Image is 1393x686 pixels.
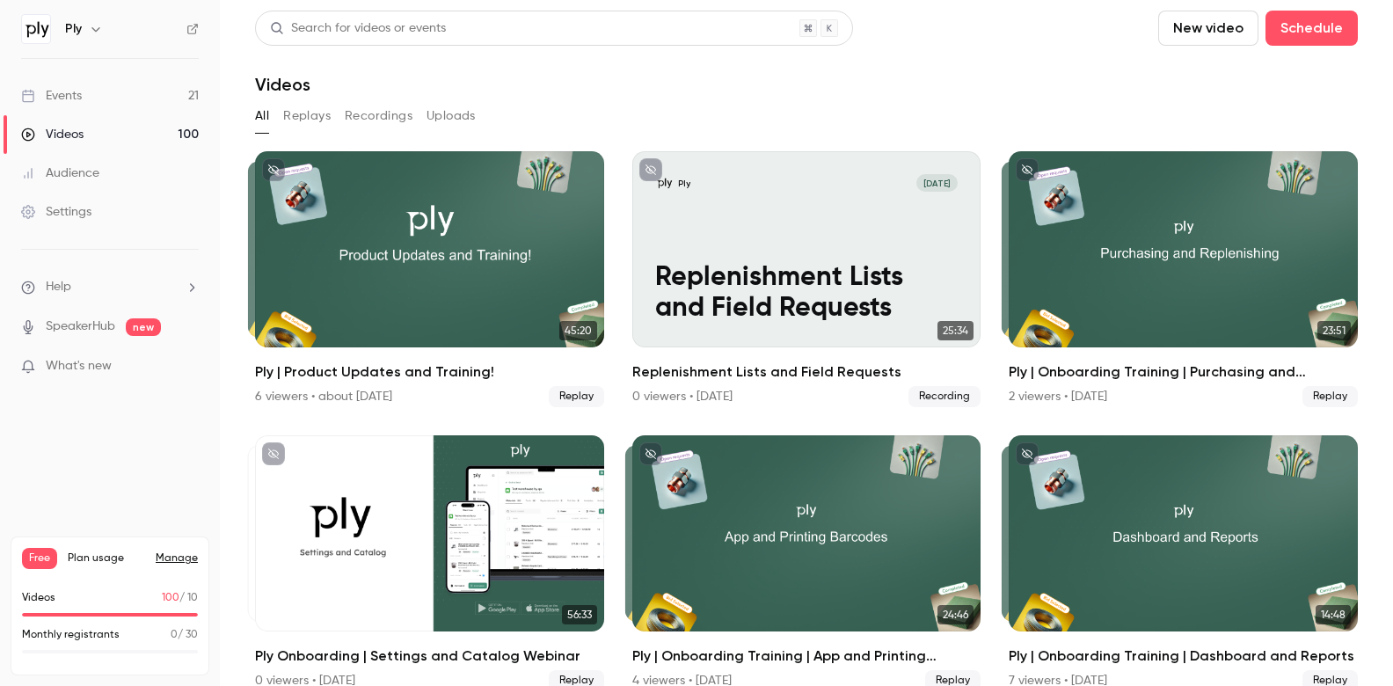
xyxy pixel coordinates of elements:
[1016,442,1039,465] button: unpublished
[1265,11,1358,46] button: Schedule
[655,262,958,325] p: Replenishment Lists and Field Requests
[270,19,446,38] div: Search for videos or events
[22,590,55,606] p: Videos
[549,386,604,407] span: Replay
[1302,386,1358,407] span: Replay
[632,388,733,405] div: 0 viewers • [DATE]
[1009,388,1107,405] div: 2 viewers • [DATE]
[156,551,198,566] a: Manage
[262,442,285,465] button: unpublished
[427,102,476,130] button: Uploads
[639,442,662,465] button: unpublished
[1016,158,1039,181] button: unpublished
[632,646,981,667] h2: Ply | Onboarding Training | App and Printing Barcodes
[678,178,690,189] p: Ply
[262,158,285,181] button: unpublished
[632,151,981,407] a: Replenishment Lists and Field RequestsPly[DATE]Replenishment Lists and Field Requests25:34Repleni...
[1009,151,1358,407] li: Ply | Onboarding Training | Purchasing and Replenishing
[916,174,958,192] span: [DATE]
[178,359,199,375] iframe: Noticeable Trigger
[21,87,82,105] div: Events
[1009,151,1358,407] a: 23:5123:51Ply | Onboarding Training | Purchasing and Replenishing2 viewers • [DATE]Replay
[255,74,310,95] h1: Videos
[632,151,981,407] li: Replenishment Lists and Field Requests
[255,11,1358,675] section: Videos
[559,321,597,340] span: 45:20
[655,174,673,192] img: Replenishment Lists and Field Requests
[1316,605,1351,624] span: 14:48
[22,15,50,43] img: Ply
[22,548,57,569] span: Free
[65,20,82,38] h6: Ply
[937,321,974,340] span: 25:34
[283,102,331,130] button: Replays
[1009,646,1358,667] h2: Ply | Onboarding Training | Dashboard and Reports
[632,361,981,383] h2: Replenishment Lists and Field Requests
[345,102,412,130] button: Recordings
[255,646,604,667] h2: Ply Onboarding | Settings and Catalog Webinar
[21,278,199,296] li: help-dropdown-opener
[171,627,198,643] p: / 30
[1009,361,1358,383] h2: Ply | Onboarding Training | Purchasing and Replenishing
[21,126,84,143] div: Videos
[46,317,115,336] a: SpeakerHub
[1158,11,1258,46] button: New video
[255,102,269,130] button: All
[162,590,198,606] p: / 10
[255,151,604,407] li: Ply | Product Updates and Training!
[46,278,71,296] span: Help
[1317,321,1351,340] span: 23:51
[255,151,604,407] a: 45:2045:20Ply | Product Updates and Training!6 viewers • about [DATE]Replay
[46,357,112,376] span: What's new
[937,605,974,624] span: 24:46
[255,388,392,405] div: 6 viewers • about [DATE]
[68,551,145,566] span: Plan usage
[908,386,981,407] span: Recording
[22,627,120,643] p: Monthly registrants
[255,361,604,383] h2: Ply | Product Updates and Training!
[126,318,161,336] span: new
[639,158,662,181] button: unpublished
[562,605,597,624] span: 56:33
[162,593,179,603] span: 100
[21,164,99,182] div: Audience
[171,630,178,640] span: 0
[21,203,91,221] div: Settings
